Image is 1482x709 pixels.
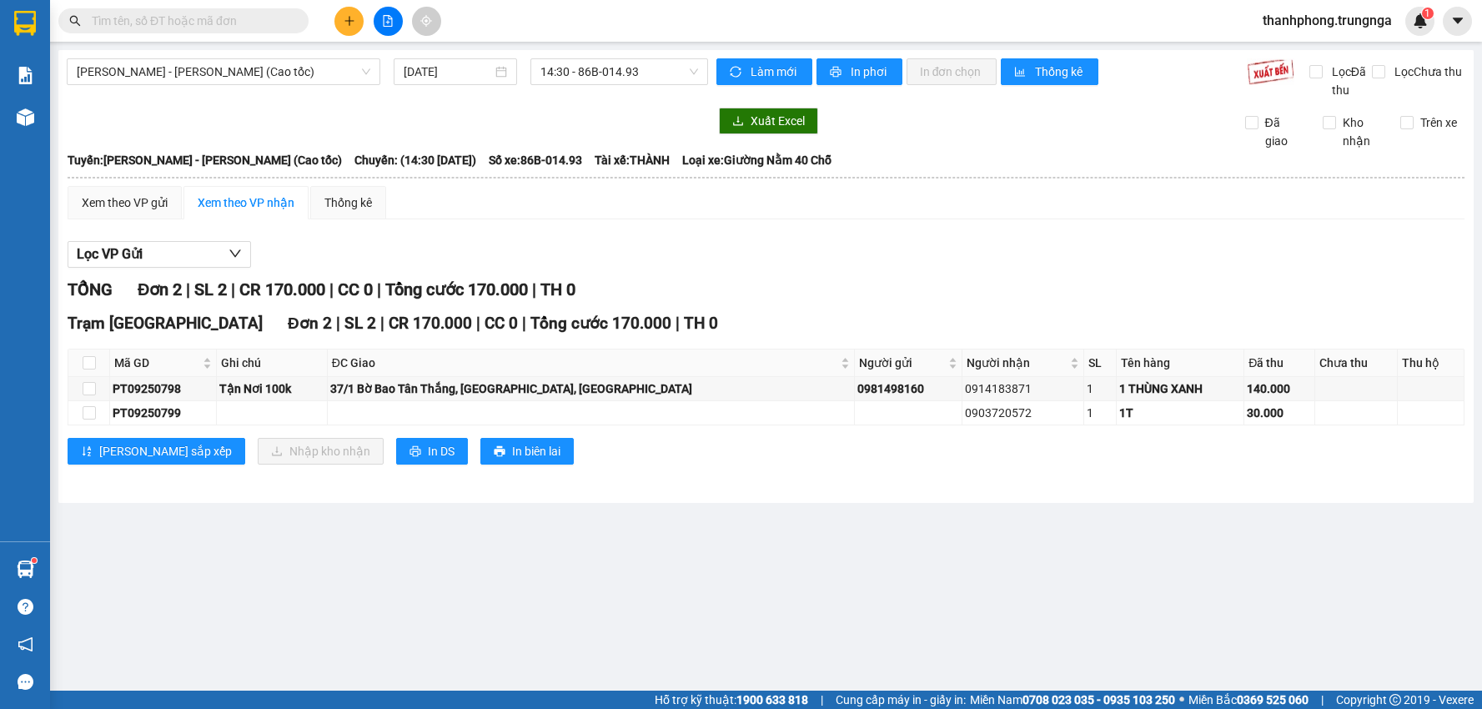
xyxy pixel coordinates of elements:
th: Ghi chú [217,349,328,377]
div: Thống kê [324,194,372,212]
span: Miền Bắc [1188,691,1309,709]
span: search [69,15,81,27]
div: 0903720572 [965,404,1081,422]
th: Thu hộ [1398,349,1464,377]
span: download [732,115,744,128]
input: Tìm tên, số ĐT hoặc mã đơn [92,12,289,30]
span: Lọc Đã thu [1325,63,1372,99]
span: copyright [1389,694,1401,706]
span: Hỗ trợ kỹ thuật: [655,691,808,709]
button: printerIn phơi [816,58,902,85]
span: Đơn 2 [288,314,332,333]
span: Miền Nam [970,691,1175,709]
button: syncLàm mới [716,58,812,85]
span: printer [830,66,844,79]
span: | [336,314,340,333]
span: [PERSON_NAME] sắp xếp [99,442,232,460]
td: PT09250799 [110,401,217,425]
span: | [1321,691,1324,709]
span: notification [18,636,33,652]
span: Tổng cước 170.000 [530,314,671,333]
span: Loại xe: Giường Nằm 40 Chỗ [682,151,831,169]
input: 14/09/2025 [404,63,491,81]
strong: 0708 023 035 - 0935 103 250 [1022,693,1175,706]
b: Tuyến: [PERSON_NAME] - [PERSON_NAME] (Cao tốc) [68,153,342,167]
th: Đã thu [1244,349,1315,377]
button: caret-down [1443,7,1472,36]
span: CR 170.000 [389,314,472,333]
button: printerIn DS [396,438,468,465]
span: caret-down [1450,13,1465,28]
span: SL 2 [344,314,376,333]
span: TH 0 [540,279,575,299]
span: sync [730,66,744,79]
div: PT09250798 [113,380,214,398]
button: downloadNhập kho nhận [258,438,384,465]
span: In phơi [851,63,889,81]
span: ⚪️ [1179,696,1184,703]
span: | [377,279,381,299]
img: warehouse-icon [17,561,34,578]
span: Chuyến: (14:30 [DATE]) [354,151,476,169]
span: | [231,279,235,299]
button: downloadXuất Excel [719,108,818,134]
span: aim [420,15,432,27]
strong: 1900 633 818 [736,693,808,706]
span: CC 0 [338,279,373,299]
span: Người nhận [967,354,1067,372]
button: aim [412,7,441,36]
span: In biên lai [512,442,560,460]
th: Tên hàng [1117,349,1244,377]
span: Đơn 2 [138,279,182,299]
sup: 1 [1422,8,1434,19]
img: 9k= [1247,58,1294,85]
span: In DS [428,442,455,460]
span: Số xe: 86B-014.93 [489,151,582,169]
span: Tổng cước 170.000 [385,279,528,299]
span: CR 170.000 [239,279,325,299]
span: thanhphong.trungnga [1249,10,1405,31]
div: Xem theo VP nhận [198,194,294,212]
div: 37/1 Bờ Bao Tân Thắng, [GEOGRAPHIC_DATA], [GEOGRAPHIC_DATA] [330,380,852,398]
div: 140.000 [1247,380,1312,398]
div: 1 [1087,380,1113,398]
span: | [329,279,334,299]
span: Xuất Excel [751,112,805,130]
img: solution-icon [17,67,34,84]
span: ĐC Giao [332,354,837,372]
span: Thống kê [1035,63,1085,81]
span: | [186,279,190,299]
span: down [229,247,242,260]
img: warehouse-icon [17,108,34,126]
span: Tài xế: THÀNH [595,151,670,169]
th: Chưa thu [1315,349,1398,377]
span: Lọc Chưa thu [1388,63,1464,81]
strong: 0369 525 060 [1237,693,1309,706]
span: SL 2 [194,279,227,299]
span: | [821,691,823,709]
td: PT09250798 [110,377,217,401]
button: file-add [374,7,403,36]
span: 14:30 - 86B-014.93 [540,59,698,84]
button: sort-ascending[PERSON_NAME] sắp xếp [68,438,245,465]
span: plus [344,15,355,27]
span: Làm mới [751,63,799,81]
span: Trên xe [1414,113,1464,132]
span: TH 0 [684,314,718,333]
span: message [18,674,33,690]
div: Tận Nơi 100k [219,380,324,398]
button: bar-chartThống kê [1001,58,1098,85]
span: question-circle [18,599,33,615]
span: Trạm [GEOGRAPHIC_DATA] [68,314,263,333]
span: | [380,314,384,333]
span: sort-ascending [81,445,93,459]
span: 1 [1424,8,1430,19]
button: In đơn chọn [907,58,997,85]
img: icon-new-feature [1413,13,1428,28]
span: Mã GD [114,354,199,372]
span: | [522,314,526,333]
span: printer [494,445,505,459]
span: Phan Thiết - Hồ Chí Minh (Cao tốc) [77,59,370,84]
div: PT09250799 [113,404,214,422]
img: logo-vxr [14,11,36,36]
